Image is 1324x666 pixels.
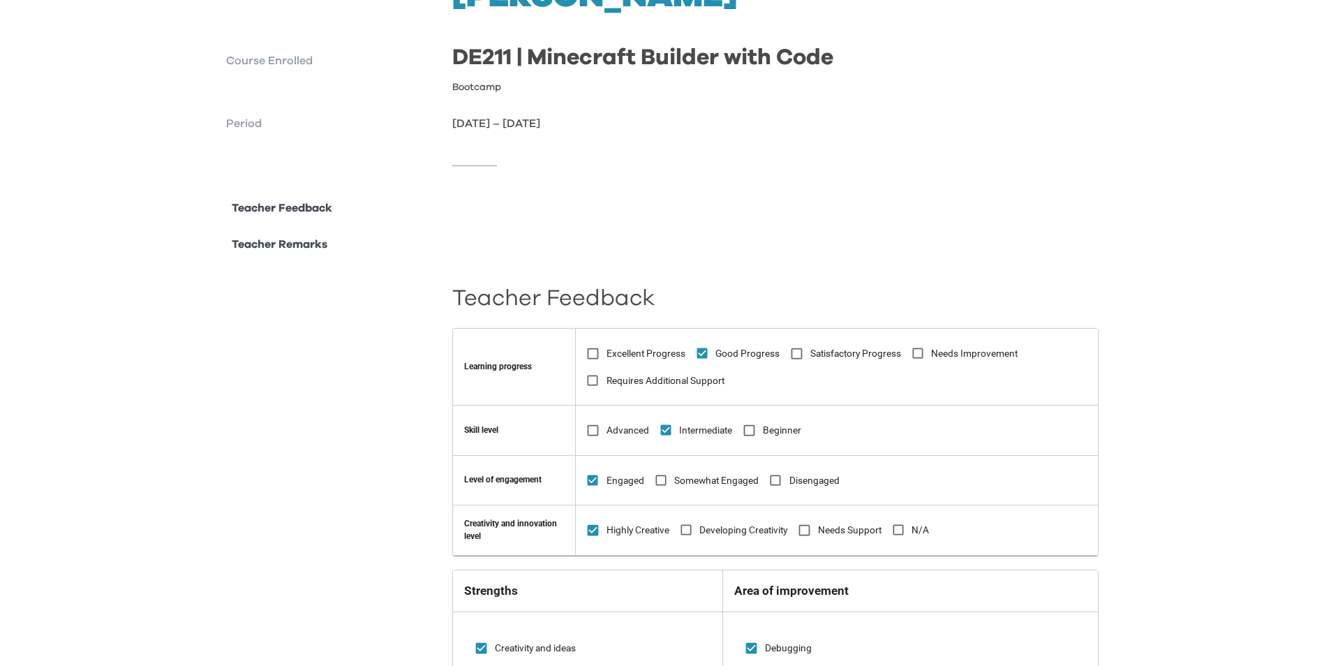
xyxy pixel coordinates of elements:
p: Bootcamp [452,80,501,94]
h6: Area of improvement [734,582,1086,600]
span: Developing Creativity [699,523,787,538]
h2: Teacher Feedback [452,292,1099,306]
p: [DATE] – [DATE] [452,115,1099,132]
span: Needs Support [818,523,882,538]
td: Skill level [453,406,576,456]
h2: DE211 | Minecraft Builder with Code [452,47,1099,69]
h6: Strengths [464,582,711,600]
span: Good Progress [715,346,780,361]
span: Excellent Progress [607,346,685,361]
p: Teacher Remarks [232,236,327,253]
span: Needs Improvement [931,346,1018,361]
span: Somewhat Engaged [674,473,759,488]
span: Disengaged [789,473,840,488]
span: Requires Additional Support [607,373,724,388]
p: Period [226,115,442,132]
span: Debugging [765,641,812,656]
span: Beginner [763,423,801,438]
span: N/A [912,523,929,538]
p: Course Enrolled [226,52,442,69]
span: Highly Creative [607,523,669,538]
td: Level of engagement [453,455,576,505]
span: Advanced [607,423,649,438]
th: Learning progress [453,329,576,406]
td: Creativity and innovation level [453,505,576,556]
span: Intermediate [679,423,732,438]
span: Satisfactory Progress [810,346,901,361]
p: Teacher Feedback [232,200,332,216]
span: Creativity and ideas [495,641,576,656]
span: Engaged [607,473,644,488]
